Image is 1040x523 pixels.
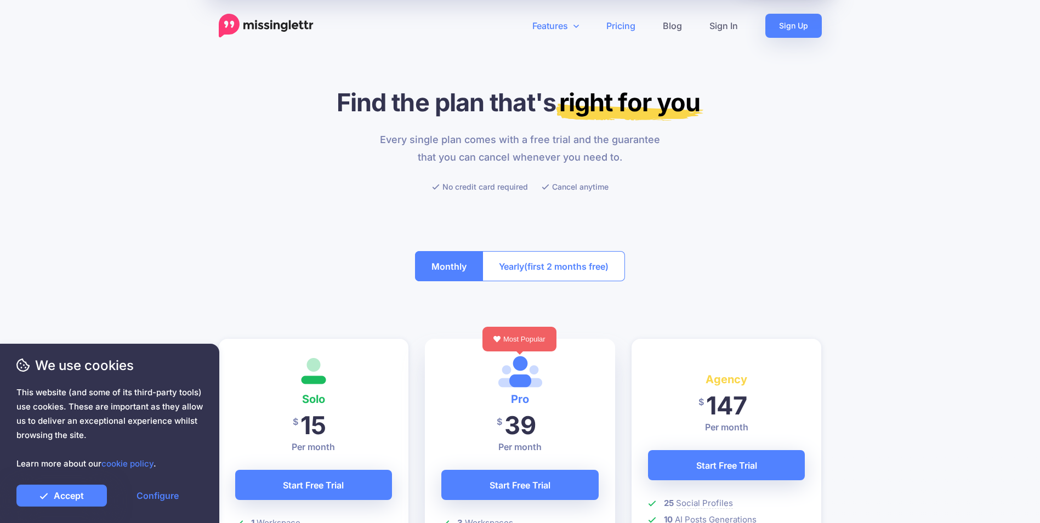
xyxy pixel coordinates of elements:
a: Start Free Trial [648,450,805,480]
h1: Find the plan that's [219,87,822,117]
span: $ [293,410,298,434]
a: Pricing [593,14,649,38]
span: This website (and some of its third-party tools) use cookies. These are important as they allow u... [16,385,203,471]
li: Cancel anytime [542,180,609,194]
h4: Agency [648,371,805,388]
b: 25 [664,498,674,508]
span: $ [698,390,704,414]
a: Home [219,14,314,38]
a: Accept [16,485,107,507]
li: No credit card required [432,180,528,194]
p: Per month [235,440,393,453]
span: $ [497,410,502,434]
span: We use cookies [16,356,203,375]
a: Sign In [696,14,752,38]
p: Per month [441,440,599,453]
a: Start Free Trial [235,470,393,500]
a: Features [519,14,593,38]
button: Monthly [415,251,483,281]
a: Configure [112,485,203,507]
button: Yearly(first 2 months free) [482,251,625,281]
a: Sign Up [765,14,822,38]
span: (first 2 months free) [524,258,609,275]
p: Every single plan comes with a free trial and the guarantee that you can cancel whenever you need... [373,131,667,166]
a: Blog [649,14,696,38]
a: Start Free Trial [441,470,599,500]
span: 147 [706,390,747,420]
span: 39 [504,410,536,440]
div: Most Popular [482,327,556,351]
p: Per month [648,420,805,434]
h4: Solo [235,390,393,408]
a: cookie policy [101,458,154,469]
span: 15 [300,410,326,440]
span: Social Profiles [676,498,733,509]
h4: Pro [441,390,599,408]
mark: right for you [556,87,703,121]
